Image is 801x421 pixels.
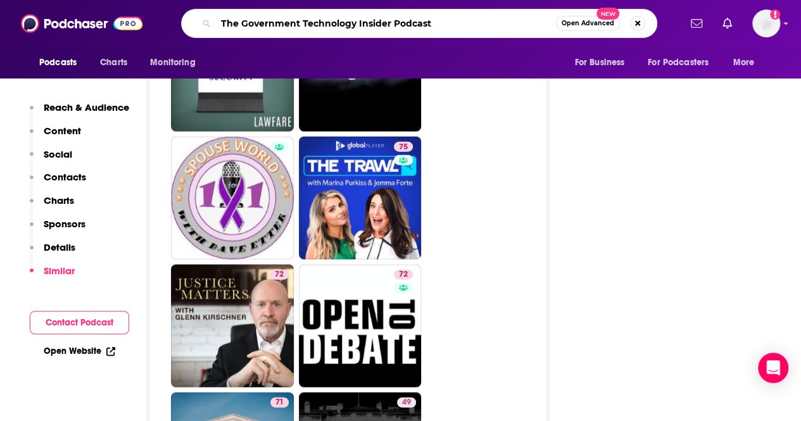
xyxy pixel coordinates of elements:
[30,241,75,265] button: Details
[752,9,780,37] img: User Profile
[574,54,624,72] span: For Business
[402,396,411,409] span: 49
[562,20,614,27] span: Open Advanced
[216,13,556,34] input: Search podcasts, credits, & more...
[44,101,129,113] p: Reach & Audience
[44,346,115,356] a: Open Website
[30,148,72,172] button: Social
[399,141,408,154] span: 75
[565,51,640,75] button: open menu
[44,125,81,137] p: Content
[30,265,75,288] button: Similar
[30,171,86,194] button: Contacts
[181,9,657,38] div: Search podcasts, credits, & more...
[44,171,86,183] p: Contacts
[21,11,142,35] img: Podchaser - Follow, Share and Rate Podcasts
[270,398,289,408] a: 71
[30,125,81,148] button: Content
[100,54,127,72] span: Charts
[394,270,413,280] a: 72
[30,101,129,125] button: Reach & Audience
[270,270,289,280] a: 72
[397,398,416,408] a: 49
[770,9,780,20] svg: Add a profile image
[275,396,284,409] span: 71
[717,13,737,34] a: Show notifications dropdown
[30,51,93,75] button: open menu
[752,9,780,37] button: Show profile menu
[758,353,788,383] div: Open Intercom Messenger
[724,51,771,75] button: open menu
[299,137,422,260] a: 75
[733,54,755,72] span: More
[399,268,408,281] span: 72
[39,54,77,72] span: Podcasts
[686,13,707,34] a: Show notifications dropdown
[640,51,727,75] button: open menu
[30,194,74,218] button: Charts
[275,268,284,281] span: 72
[44,218,85,230] p: Sponsors
[150,54,195,72] span: Monitoring
[44,241,75,253] p: Details
[44,148,72,160] p: Social
[556,16,620,31] button: Open AdvancedNew
[752,9,780,37] span: Logged in as ARobleh
[92,51,135,75] a: Charts
[44,265,75,277] p: Similar
[30,311,129,334] button: Contact Podcast
[44,194,74,206] p: Charts
[648,54,709,72] span: For Podcasters
[171,265,294,387] a: 72
[30,218,85,241] button: Sponsors
[299,265,422,387] a: 72
[141,51,211,75] button: open menu
[394,142,413,152] a: 75
[596,8,619,20] span: New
